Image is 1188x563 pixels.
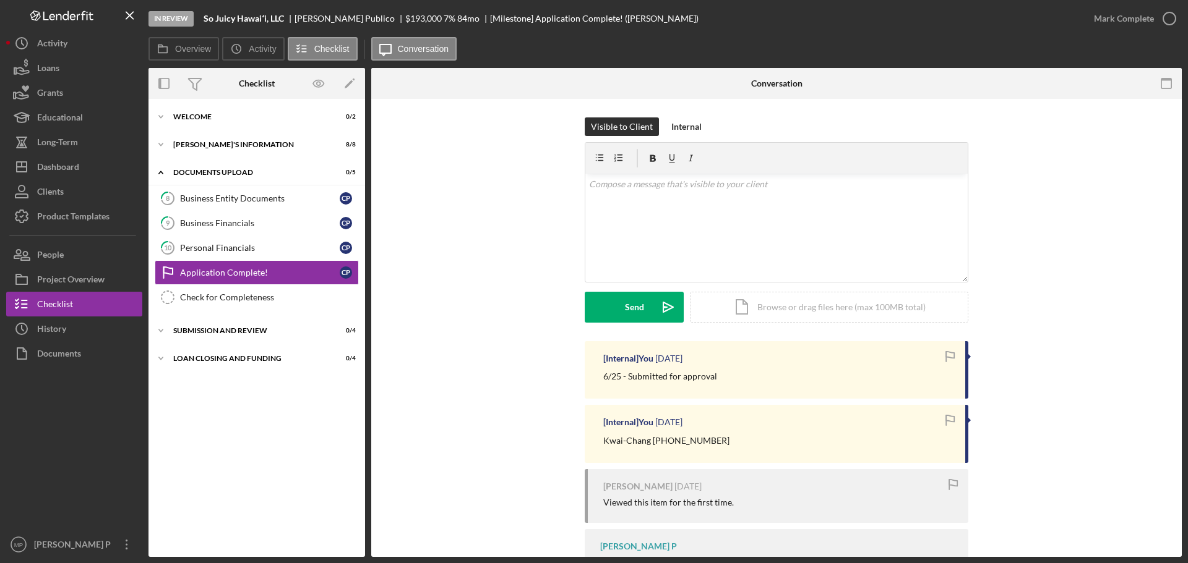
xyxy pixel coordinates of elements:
div: 84 mo [457,14,480,23]
button: MP[PERSON_NAME] P [6,532,142,557]
div: WELCOME [173,113,325,121]
div: [Internal] You [603,417,653,427]
a: 9Business FinancialsCP [155,211,359,235]
div: 0 / 4 [334,327,356,334]
div: DOCUMENTS UPLOAD [173,169,325,176]
div: In Review [148,11,194,27]
div: Long-Term [37,130,78,158]
div: 7 % [444,14,455,23]
button: Checklist [288,37,358,61]
div: [PERSON_NAME] [603,481,673,491]
div: [PERSON_NAME] P [31,532,111,560]
tspan: 9 [166,219,170,227]
div: Viewed this item for the first time. [603,497,734,507]
div: C P [340,242,352,254]
button: Product Templates [6,204,142,229]
button: Loans [6,56,142,80]
div: Checklist [37,292,73,320]
div: Internal [671,117,702,136]
div: SUBMISSION AND REVIEW [173,327,325,334]
tspan: 8 [166,194,170,202]
div: C P [340,217,352,229]
label: Checklist [314,44,350,54]
time: 2025-07-12 01:14 [655,353,682,363]
time: 2025-06-25 20:04 [655,417,682,427]
div: People [37,242,64,270]
iframe: Intercom live chat [1146,509,1176,538]
div: [Internal] You [603,353,653,363]
div: Conversation [751,78,803,88]
time: 2025-04-28 02:53 [674,481,702,491]
button: Clients [6,179,142,204]
p: 6/25 - Submitted for approval [603,370,717,383]
p: Kwai-Chang [PHONE_NUMBER] [603,434,730,447]
div: Clients [37,179,64,207]
a: Application Complete!CP [155,260,359,285]
div: $193,000 [405,14,442,23]
div: Send [625,292,644,323]
label: Conversation [398,44,449,54]
div: Grants [37,80,63,108]
button: Visible to Client [585,117,659,136]
div: Business Financials [180,218,340,228]
div: C P [340,266,352,279]
button: Overview [148,37,219,61]
button: Mark Complete [1082,6,1182,31]
div: Application Complete! [180,268,340,277]
div: 8 / 8 [334,141,356,148]
div: Dashboard [37,155,79,182]
div: Documents [37,341,81,369]
div: LOAN CLOSING AND FUNDING [173,355,325,362]
a: Check for Completeness [155,285,359,310]
div: Visible to Client [591,117,653,136]
button: Send [585,292,684,323]
button: Educational [6,105,142,130]
button: Checklist [6,292,142,316]
div: Mark Complete [1094,6,1154,31]
tspan: 10 [164,243,172,252]
button: Dashboard [6,155,142,179]
b: So Juicy Hawaiʻi, LLC [204,14,284,23]
div: 0 / 4 [334,355,356,362]
div: Business Entity Documents [180,193,340,203]
div: Loans [37,56,59,83]
text: MP [14,541,23,548]
a: Project Overview [6,267,142,292]
button: Activity [6,31,142,56]
button: People [6,242,142,267]
div: Checklist [239,78,275,88]
button: Conversation [371,37,457,61]
label: Overview [175,44,211,54]
label: Activity [249,44,276,54]
a: 8Business Entity DocumentsCP [155,186,359,211]
button: History [6,316,142,341]
div: [PERSON_NAME]'S INFORMATION [173,141,325,148]
div: [PERSON_NAME] Publico [295,14,405,23]
button: Documents [6,341,142,366]
div: Activity [37,31,67,59]
div: C P [340,192,352,205]
div: Product Templates [37,204,110,232]
div: [PERSON_NAME] P [600,541,677,551]
a: 10Personal FinancialsCP [155,235,359,260]
div: History [37,316,66,344]
div: Personal Financials [180,243,340,253]
div: 0 / 2 [334,113,356,121]
div: [Milestone] Application Complete! ([PERSON_NAME]) [490,14,699,23]
div: 0 / 5 [334,169,356,176]
button: Grants [6,80,142,105]
button: Long-Term [6,130,142,155]
div: Project Overview [37,267,105,295]
button: Activity [222,37,284,61]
